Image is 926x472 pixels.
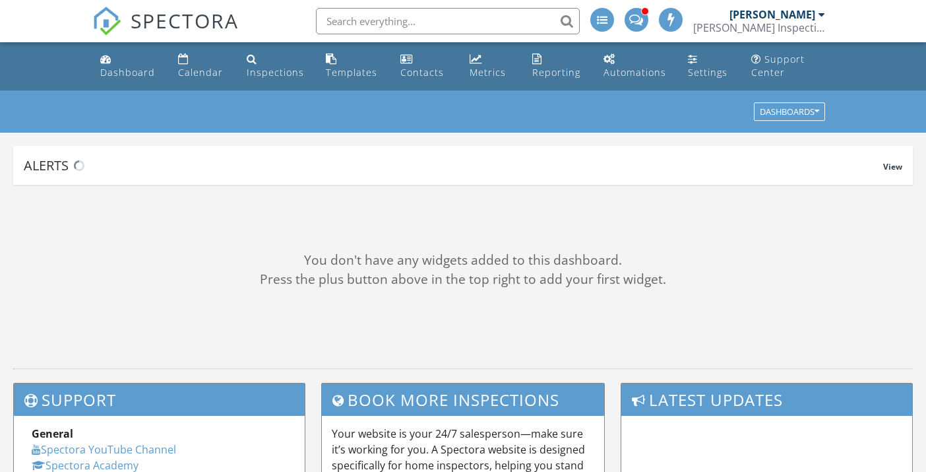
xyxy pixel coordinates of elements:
[13,270,913,289] div: Press the plus button above in the top right to add your first widget.
[464,48,517,85] a: Metrics
[24,156,883,174] div: Alerts
[322,384,605,416] h3: Book More Inspections
[470,66,506,79] div: Metrics
[400,66,444,79] div: Contacts
[754,103,825,121] button: Dashboards
[316,8,580,34] input: Search everything...
[13,251,913,270] div: You don't have any widgets added to this dashboard.
[621,384,912,416] h3: Latest Updates
[746,48,830,85] a: Support Center
[321,48,385,85] a: Templates
[883,161,902,172] span: View
[760,108,819,117] div: Dashboards
[751,53,805,79] div: Support Center
[683,48,735,85] a: Settings
[532,66,580,79] div: Reporting
[131,7,239,34] span: SPECTORA
[688,66,727,79] div: Settings
[527,48,587,85] a: Reporting
[729,8,815,21] div: [PERSON_NAME]
[693,21,825,34] div: Hargrove Inspection Services, Inc.
[32,426,73,441] strong: General
[603,66,666,79] div: Automations
[178,66,223,79] div: Calendar
[32,442,176,457] a: Spectora YouTube Channel
[92,18,239,46] a: SPECTORA
[92,7,121,36] img: The Best Home Inspection Software - Spectora
[247,66,304,79] div: Inspections
[95,48,162,85] a: Dashboard
[241,48,310,85] a: Inspections
[326,66,377,79] div: Templates
[395,48,454,85] a: Contacts
[173,48,231,85] a: Calendar
[598,48,672,85] a: Automations (Advanced)
[14,384,305,416] h3: Support
[100,66,155,79] div: Dashboard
